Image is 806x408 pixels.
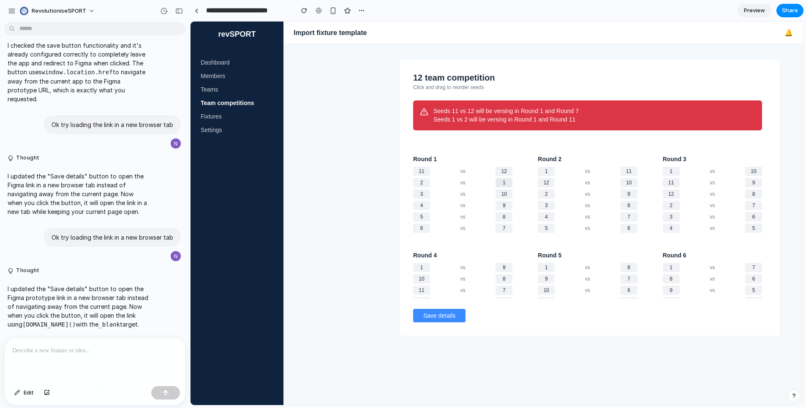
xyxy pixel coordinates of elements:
[52,120,173,129] p: Ok try loading the link in a new browser tab
[223,287,275,301] button: Save details
[223,51,576,61] h2: 12 team competition
[472,191,489,200] div: 3
[242,243,302,249] div: vs
[242,181,302,187] div: vs
[492,158,552,164] div: vs
[223,168,240,177] div: 3
[594,7,602,15] span: 🔔
[430,179,447,189] div: 8
[555,179,572,189] div: 7
[223,202,240,211] div: 6
[347,157,364,166] div: 12
[223,276,240,285] div: 12
[52,233,173,242] p: Ok try loading the link in a new browser tab
[98,321,120,328] code: _blank
[223,264,240,273] div: 11
[367,243,427,249] div: vs
[242,192,302,198] div: vs
[776,4,803,17] button: Share
[223,230,322,237] h3: Round 4
[367,181,427,187] div: vs
[492,204,552,210] div: vs
[305,241,322,251] div: 9
[347,168,364,177] div: 2
[367,147,427,153] div: vs
[242,254,302,260] div: vs
[305,157,322,166] div: 1
[41,69,113,76] code: window.location.href
[242,170,302,176] div: vs
[223,241,240,251] div: 1
[8,41,149,103] p: I checked the save button functionality and it's already configured correctly to completely leave...
[430,168,447,177] div: 9
[367,170,427,176] div: vs
[472,145,489,154] div: 1
[347,264,364,273] div: 10
[347,202,364,211] div: 5
[305,276,322,285] div: 6
[223,191,240,200] div: 5
[347,253,364,262] div: 9
[242,204,302,210] div: vs
[223,145,240,154] div: 11
[555,264,572,273] div: 5
[305,145,322,154] div: 12
[10,386,38,400] button: Edit
[472,276,489,285] div: 10
[472,134,572,141] h3: Round 3
[555,145,572,154] div: 10
[367,266,427,272] div: vs
[347,191,364,200] div: 4
[472,168,489,177] div: 12
[430,157,447,166] div: 10
[223,134,322,141] h3: Round 1
[492,170,552,176] div: vs
[8,284,149,329] p: I updated the "Save details" button to open the Figma prototype link in a new browser tab instead...
[555,191,572,200] div: 6
[305,264,322,273] div: 7
[744,6,765,15] span: Preview
[555,202,572,211] div: 5
[492,266,552,272] div: vs
[472,241,489,251] div: 1
[242,147,302,153] div: vs
[223,179,240,189] div: 4
[492,243,552,249] div: vs
[8,172,149,216] p: I updated the "Save details" button to open the Figma link in a new browser tab instead of naviga...
[367,254,427,260] div: vs
[555,253,572,262] div: 6
[555,157,572,166] div: 9
[367,192,427,198] div: vs
[24,389,34,397] span: Edit
[347,230,447,237] h3: Round 5
[223,157,240,166] div: 2
[243,94,388,103] div: Seeds 1 vs 2 will be versing in Round 1 and Round 11
[472,179,489,189] div: 2
[305,191,322,200] div: 8
[430,241,447,251] div: 8
[472,264,489,273] div: 9
[347,145,364,154] div: 1
[347,241,364,251] div: 1
[492,147,552,153] div: vs
[472,202,489,211] div: 4
[223,63,576,69] p: Click and drag to reorder seeds
[430,202,447,211] div: 6
[305,253,322,262] div: 8
[430,264,447,273] div: 6
[555,168,572,177] div: 8
[242,266,302,272] div: vs
[555,276,572,285] div: 4
[103,8,176,15] span: Import fixture template
[492,181,552,187] div: vs
[22,321,76,328] code: [DOMAIN_NAME]()
[367,204,427,210] div: vs
[430,253,447,262] div: 7
[32,7,86,15] span: revolutioniseSPORT
[472,157,489,166] div: 11
[492,192,552,198] div: vs
[472,253,489,262] div: 8
[367,158,427,164] div: vs
[305,202,322,211] div: 7
[347,134,447,141] h3: Round 2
